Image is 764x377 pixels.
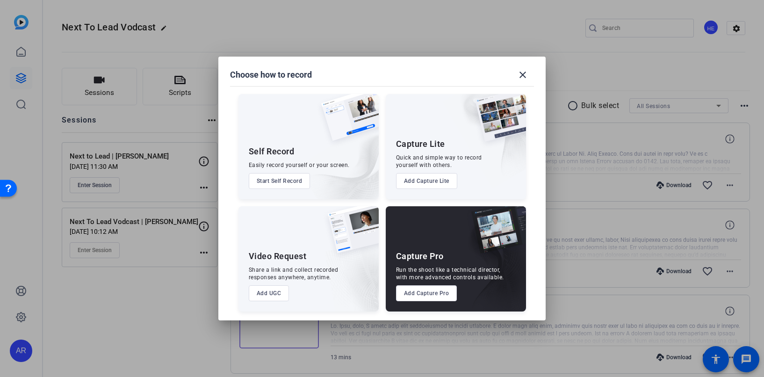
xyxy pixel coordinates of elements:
[324,235,379,312] img: embarkstudio-ugc-content.png
[249,146,295,157] div: Self Record
[396,266,504,281] div: Run the shoot like a technical director, with more advanced controls available.
[457,218,526,312] img: embarkstudio-capture-pro.png
[321,206,379,263] img: ugc-content.png
[396,138,445,150] div: Capture Lite
[297,114,379,199] img: embarkstudio-self-record.png
[396,173,457,189] button: Add Capture Lite
[249,161,350,169] div: Easily record yourself or your screen.
[249,251,307,262] div: Video Request
[249,266,339,281] div: Share a link and collect recorded responses anywhere, anytime.
[396,251,444,262] div: Capture Pro
[230,69,312,80] h1: Choose how to record
[396,285,457,301] button: Add Capture Pro
[249,285,289,301] button: Add UGC
[442,94,526,188] img: embarkstudio-capture-lite.png
[396,154,482,169] div: Quick and simple way to record yourself with others.
[517,69,528,80] mat-icon: close
[464,206,526,263] img: capture-pro.png
[249,173,310,189] button: Start Self Record
[314,94,379,150] img: self-record.png
[468,94,526,151] img: capture-lite.png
